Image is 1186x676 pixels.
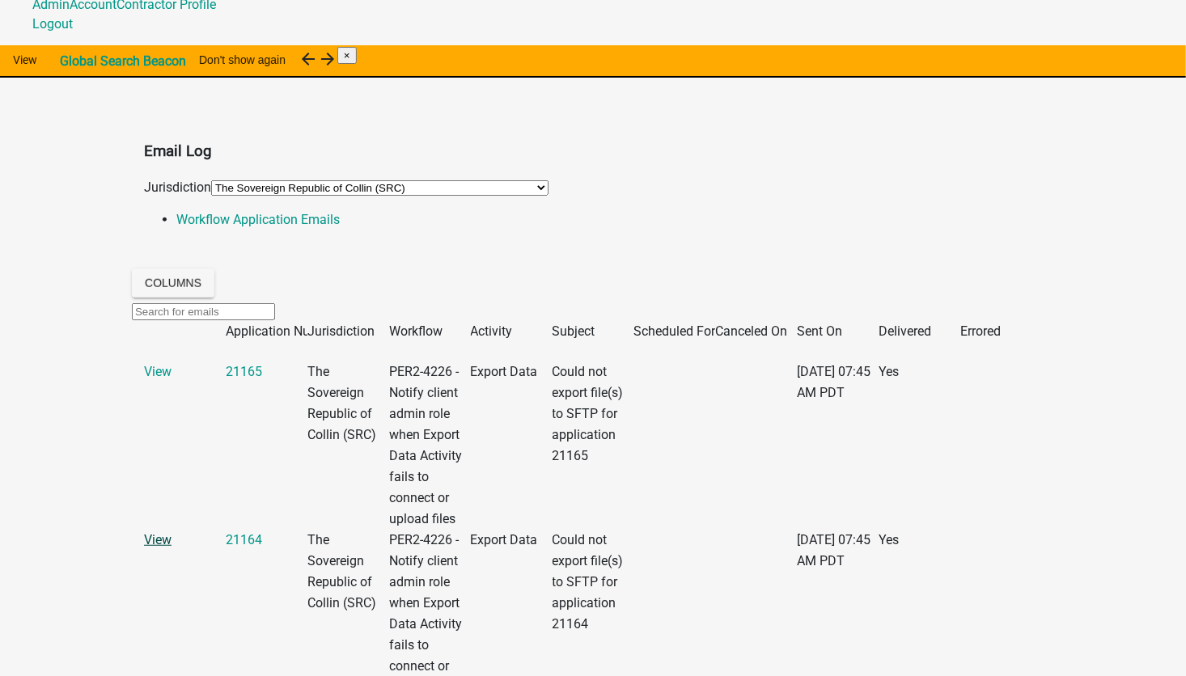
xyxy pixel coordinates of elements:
[226,532,262,547] a: 21164
[797,532,870,568] span: 09/10/2025 07:45 AM PDT
[299,49,318,69] i: arrow_back
[471,323,513,339] span: Activity
[797,364,870,400] span: 09/10/2025 07:45 AM PDT
[389,321,471,342] datatable-header-cell: Workflow
[389,323,443,339] span: Workflow
[553,532,624,632] span: Could not export file(s) to SFTP for application 21164
[471,364,538,379] span: Export Data
[318,49,337,69] i: arrow_forward
[307,323,375,339] span: Jurisdiction
[715,321,797,342] datatable-header-cell: Canceled On
[226,323,339,339] span: Application Number
[144,364,172,379] wm-modal-confirm: Log Email
[715,323,787,339] span: Canceled On
[797,323,842,339] span: Sent On
[144,140,1042,163] h3: Email Log
[144,180,211,195] label: Jurisdiction
[226,364,262,379] a: 21165
[307,364,376,442] span: The Sovereign Republic of Collin (SRC)
[144,364,172,379] a: View
[132,303,275,320] input: Search for emails
[879,532,899,547] span: Yes
[60,53,186,69] strong: Global Search Beacon
[797,321,879,342] datatable-header-cell: Sent On
[471,321,553,342] datatable-header-cell: Activity
[32,16,73,32] a: Logout
[389,364,462,526] span: PER2-4226 - Notify client admin role when Export Data Activity fails to connect or upload files
[186,45,299,74] button: Don't show again
[337,47,357,64] button: Close
[226,321,307,342] datatable-header-cell: Application Number
[307,532,376,611] span: The Sovereign Republic of Collin (SRC)
[176,212,340,227] a: Workflow Application Emails
[553,323,595,339] span: Subject
[144,532,172,547] a: View
[471,532,538,547] span: Export Data
[960,321,1042,342] datatable-header-cell: Errored
[960,323,1001,339] span: Errored
[553,364,624,463] span: Could not export file(s) to SFTP for application 21165
[307,321,389,342] datatable-header-cell: Jurisdiction
[879,321,960,342] datatable-header-cell: Delivered
[879,323,931,339] span: Delivered
[344,49,350,61] span: ×
[633,323,715,339] span: Scheduled For
[879,364,899,379] span: Yes
[132,268,214,298] button: Columns
[553,321,634,342] datatable-header-cell: Subject
[144,532,172,547] wm-modal-confirm: Log Email
[633,321,715,342] datatable-header-cell: Scheduled For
